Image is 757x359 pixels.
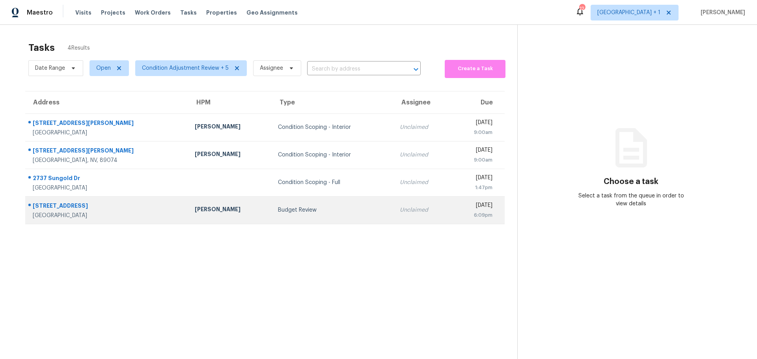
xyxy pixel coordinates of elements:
div: 1:47pm [458,184,492,192]
div: Budget Review [278,206,387,214]
th: HPM [188,91,272,113]
button: Create a Task [445,60,505,78]
div: 6:09pm [458,211,492,219]
div: [DATE] [458,119,492,128]
div: Unclaimed [400,123,446,131]
div: [STREET_ADDRESS][PERSON_NAME] [33,119,182,129]
span: [GEOGRAPHIC_DATA] + 1 [597,9,660,17]
div: [GEOGRAPHIC_DATA] [33,184,182,192]
th: Address [25,91,188,113]
div: Condition Scoping - Interior [278,123,387,131]
span: Tasks [180,10,197,15]
div: [PERSON_NAME] [195,205,265,215]
div: [STREET_ADDRESS][PERSON_NAME] [33,147,182,156]
div: [PERSON_NAME] [195,123,265,132]
div: Unclaimed [400,179,446,186]
span: Create a Task [449,64,502,73]
span: Projects [101,9,125,17]
span: Assignee [260,64,283,72]
div: 12 [579,5,585,13]
th: Assignee [393,91,452,113]
span: Maestro [27,9,53,17]
div: [STREET_ADDRESS] [33,202,182,212]
input: Search by address [307,63,399,75]
h3: Choose a task [604,178,658,186]
div: Unclaimed [400,151,446,159]
div: 9:00am [458,128,492,136]
th: Type [272,91,393,113]
div: 2737 Sungold Dr [33,174,182,184]
span: 4 Results [67,44,90,52]
div: Condition Scoping - Full [278,179,387,186]
div: [DATE] [458,146,492,156]
th: Due [452,91,505,113]
span: Work Orders [135,9,171,17]
div: Unclaimed [400,206,446,214]
span: Condition Adjustment Review + 5 [142,64,229,72]
div: Select a task from the queue in order to view details [574,192,688,208]
span: Visits [75,9,91,17]
span: [PERSON_NAME] [697,9,745,17]
button: Open [410,64,421,75]
div: Condition Scoping - Interior [278,151,387,159]
h2: Tasks [28,44,55,52]
span: Date Range [35,64,65,72]
div: [DATE] [458,201,492,211]
div: [PERSON_NAME] [195,150,265,160]
span: Open [96,64,111,72]
div: [DATE] [458,174,492,184]
div: 9:00am [458,156,492,164]
span: Geo Assignments [246,9,298,17]
div: [GEOGRAPHIC_DATA] [33,212,182,219]
span: Properties [206,9,237,17]
div: [GEOGRAPHIC_DATA] [33,129,182,137]
div: [GEOGRAPHIC_DATA], NV, 89074 [33,156,182,164]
